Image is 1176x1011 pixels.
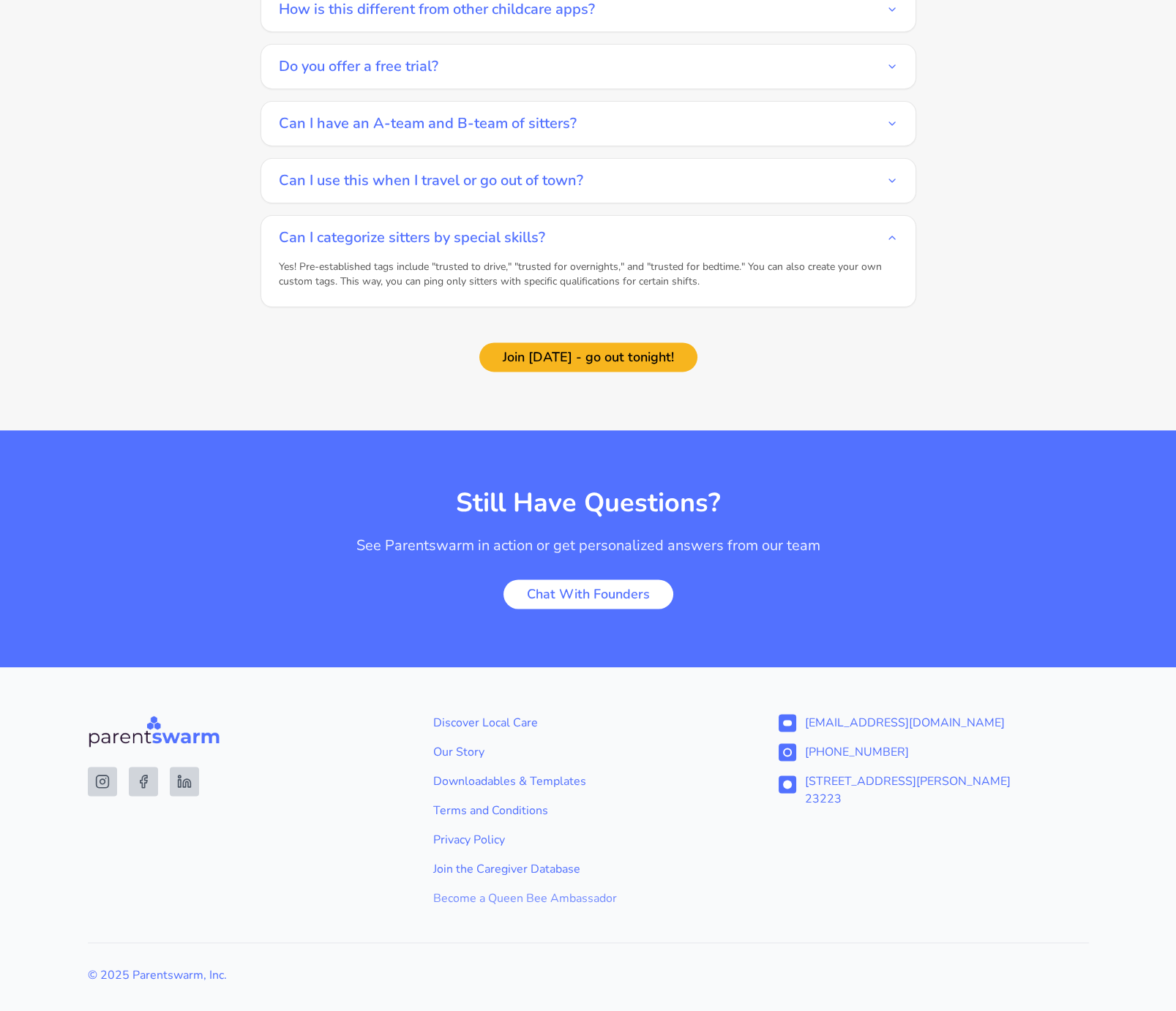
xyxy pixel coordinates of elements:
img: Parentswarm Logo [88,714,221,749]
button: Can I use this when I travel or go out of town? [279,159,898,203]
button: Join [DATE] - go out tonight! [479,342,697,372]
button: Can I categorize sitters by special skills? [279,216,898,260]
p: See Parentswarm in action or get personalized answers from our team [342,535,834,556]
p: © 2025 Parentswarm, Inc. [88,966,1089,984]
a: Become a Queen Bee Ambassador [433,890,744,907]
a: Downloadables & Templates [433,773,744,790]
span: [PHONE_NUMBER] [805,743,909,761]
a: Join [DATE] - go out tonight! [479,350,697,366]
a: Terms and Conditions [433,802,744,819]
div: [STREET_ADDRESS][PERSON_NAME] [805,773,1011,790]
div: Yes! Pre-established tags include "trusted to drive," "trusted for overnights," and "trusted for ... [279,260,898,307]
h2: Still Have Questions? [88,489,1089,518]
button: Do you offer a free trial? [279,45,898,89]
div: Can I categorize sitters by special skills? [279,260,898,307]
a: Chat With Founders [503,579,673,609]
a: Join the Caregiver Database [433,860,744,878]
a: Privacy Policy [433,831,744,849]
button: Can I have an A-team and B-team of sitters? [279,102,898,146]
a: Discover Local Care [433,714,744,732]
a: Our Story [433,743,744,761]
span: [EMAIL_ADDRESS][DOMAIN_NAME] [805,714,1005,732]
div: 23223 [805,790,1011,808]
